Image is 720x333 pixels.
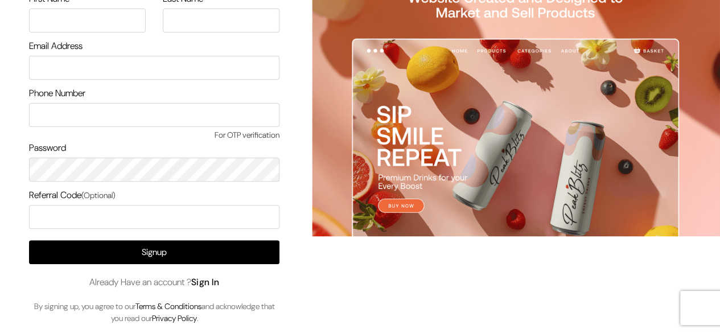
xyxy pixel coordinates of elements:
[29,129,279,141] span: For OTP verification
[29,87,85,100] label: Phone Number
[29,301,279,324] p: By signing up, you agree to our and acknowledge that you read our .
[29,240,279,264] button: Signup
[29,141,66,155] label: Password
[29,39,83,53] label: Email Address
[81,190,116,200] span: (Optional)
[89,276,220,289] span: Already Have an account ?
[135,301,201,311] a: Terms & Conditions
[29,188,116,202] label: Referral Code
[191,276,220,288] a: Sign In
[152,313,197,323] a: Privacy Policy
